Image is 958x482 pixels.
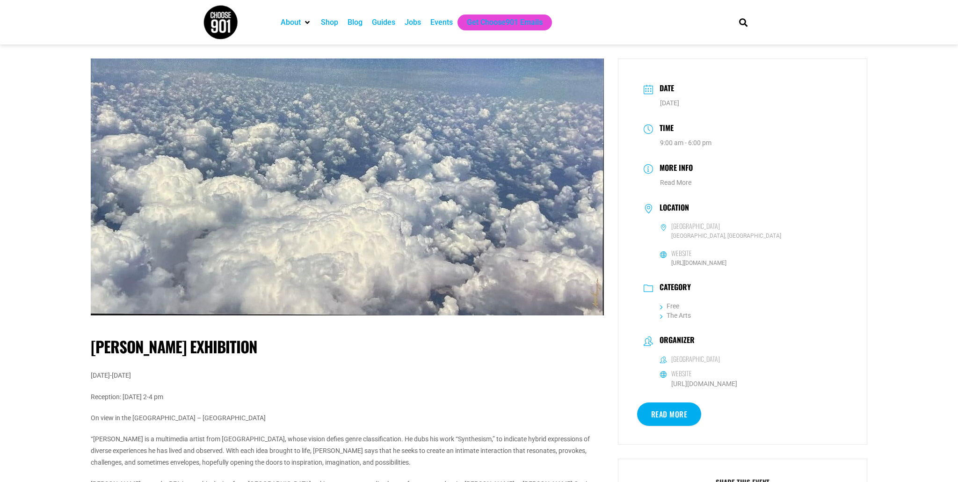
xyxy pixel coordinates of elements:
img: Aerial view of a dense layer of cumulus clouds stretching across the sky, reminiscent of scenes f... [91,58,604,315]
h6: Website [671,369,692,378]
a: About [281,17,301,28]
a: Jobs [405,17,421,28]
span: [GEOGRAPHIC_DATA], [GEOGRAPHIC_DATA] [660,232,842,241]
h3: More Info [655,162,693,175]
p: On view in the [GEOGRAPHIC_DATA] – [GEOGRAPHIC_DATA] [91,412,604,424]
a: Get Choose901 Emails [467,17,543,28]
h3: Category [655,283,691,294]
h3: Time [655,122,674,136]
a: Free [660,302,679,310]
a: Read More [660,179,691,186]
abbr: 9:00 am - 6:00 pm [660,139,711,146]
a: [URL][DOMAIN_NAME] [671,260,726,266]
p: Reception: [DATE] 2-4 pm [91,391,604,403]
h6: [GEOGRAPHIC_DATA] [671,355,720,363]
h3: Location [655,203,689,214]
a: Blog [348,17,363,28]
a: [URL][DOMAIN_NAME] [671,380,737,387]
a: The Arts [660,312,691,319]
div: Search [736,15,751,30]
a: Events [430,17,453,28]
span: [DATE] [660,99,679,107]
a: Guides [372,17,395,28]
h3: Date [655,82,674,96]
h6: Website [671,249,692,257]
nav: Main nav [276,15,723,30]
h1: [PERSON_NAME] Exhibition [91,337,604,356]
a: Shop [321,17,338,28]
a: Read More [637,402,702,426]
h3: Organizer [655,336,695,347]
h6: [GEOGRAPHIC_DATA] [671,222,720,230]
p: [DATE]-[DATE] [91,370,604,381]
p: “[PERSON_NAME] is a multimedia artist from [GEOGRAPHIC_DATA], whose vision defies genre classific... [91,433,604,469]
div: About [276,15,316,30]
